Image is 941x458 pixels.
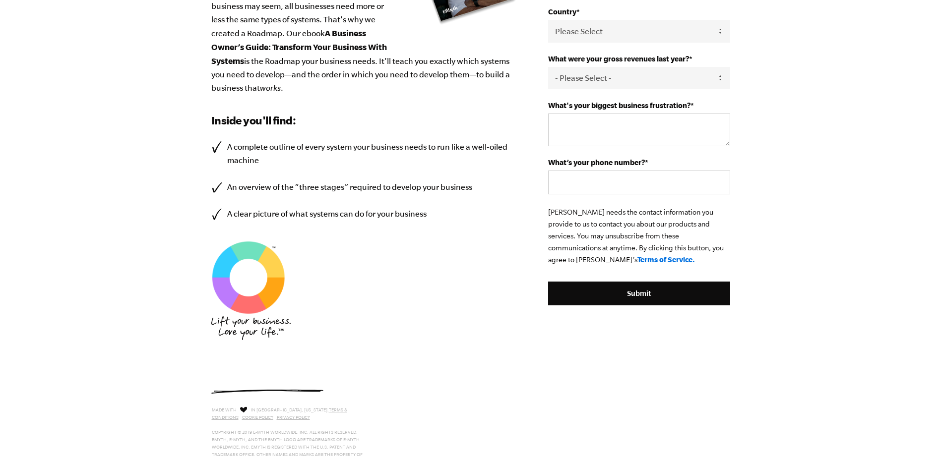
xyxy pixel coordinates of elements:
img: EMyth SES TM Graphic [211,240,286,315]
span: What's your biggest business frustration? [548,101,690,110]
h3: Inside you'll find: [211,113,519,128]
li: A complete outline of every system your business needs to run like a well-oiled machine [211,140,519,167]
a: Terms of Service. [637,255,695,264]
iframe: Chat Widget [891,410,941,458]
img: Love [240,406,247,413]
a: Terms & Conditions [212,407,347,420]
p: [PERSON_NAME] needs the contact information you provide to us to contact you about our products a... [548,206,730,266]
em: works [260,83,281,92]
li: A clear picture of what systems can do for your business [211,207,519,221]
img: EMyth_Logo_BP_Hand Font_Tagline_Stacked-Medium [211,316,291,340]
b: A Business Owner’s Guide: Transform Your Business With Systems [211,28,387,65]
li: An overview of the “three stages” required to develop your business [211,180,519,194]
a: Cookie Policy [242,415,273,420]
a: Privacy Policy [277,415,310,420]
span: What were your gross revenues last year? [548,55,689,63]
span: Country [548,7,576,16]
input: Submit [548,282,730,305]
span: What’s your phone number? [548,158,645,167]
